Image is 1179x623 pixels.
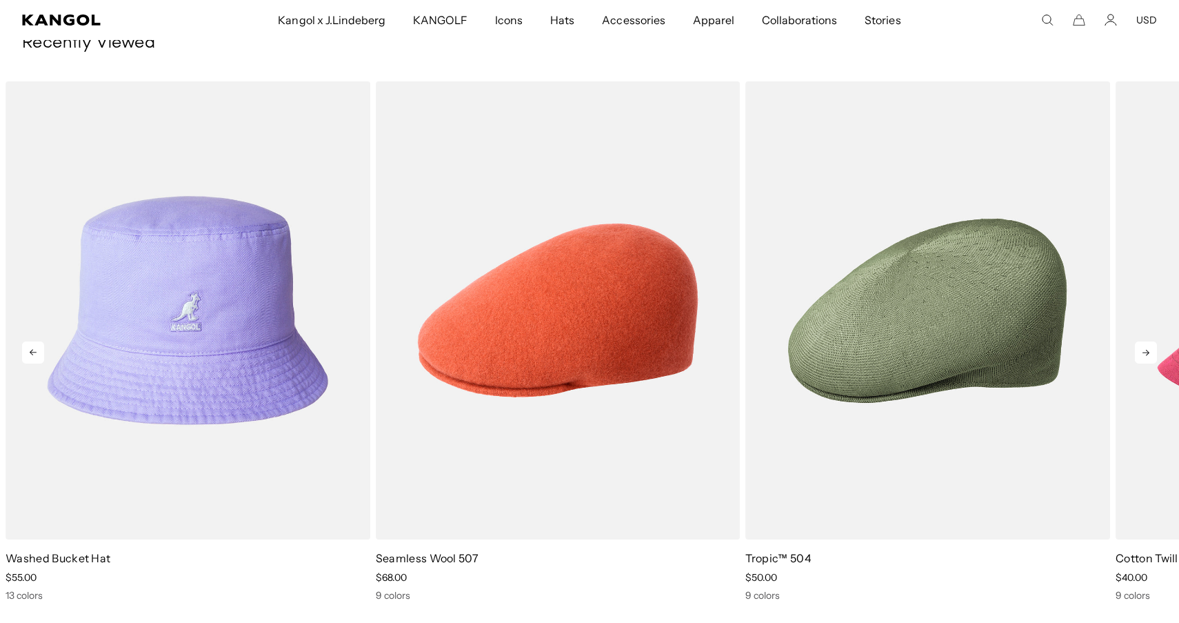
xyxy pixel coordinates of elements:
a: Tropic™ 504 [745,551,812,565]
span: $55.00 [6,571,37,584]
img: Tropic™ 504 [745,81,1110,540]
div: 9 colors [745,589,1110,602]
span: $40.00 [1116,571,1147,584]
button: Cart [1073,14,1085,26]
img: Washed Bucket Hat [6,81,370,540]
div: 6 of 10 [740,81,1110,602]
h3: Recently Viewed [22,33,1157,54]
a: Washed Bucket Hat [6,551,110,565]
span: $68.00 [376,571,407,584]
a: Seamless Wool 507 [376,551,478,565]
img: Seamless Wool 507 [376,81,740,540]
button: USD [1136,14,1157,26]
div: 5 of 10 [370,81,740,602]
summary: Search here [1041,14,1054,26]
div: 13 colors [6,589,370,602]
span: $50.00 [745,571,777,584]
div: 9 colors [376,589,740,602]
a: Kangol [22,14,183,26]
a: Account [1105,14,1117,26]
